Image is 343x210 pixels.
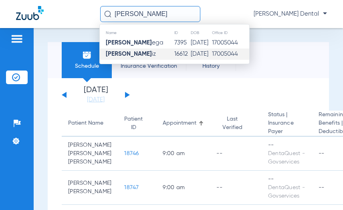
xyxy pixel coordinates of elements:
[210,171,262,205] td: --
[319,151,325,156] span: --
[106,40,152,46] strong: [PERSON_NAME]
[72,86,120,104] li: [DATE]
[212,37,249,48] td: 17005044
[68,119,103,127] div: Patient Name
[124,115,150,132] div: Patient ID
[100,28,174,37] th: Name
[216,115,255,132] div: Last Verified
[106,51,156,57] span: iz
[10,34,23,44] img: hamburger-icon
[174,48,191,60] td: 16612
[82,50,92,60] img: Schedule
[163,119,204,127] div: Appointment
[174,28,191,37] th: ID
[262,111,312,137] th: Status |
[212,48,249,60] td: 17005044
[104,10,111,18] img: Search Icon
[268,119,306,136] span: Insurance Payer
[118,62,180,70] span: Insurance Verification
[156,171,210,205] td: 9:00 AM
[190,48,212,60] td: [DATE]
[62,137,118,171] td: [PERSON_NAME] [PERSON_NAME] [PERSON_NAME]
[68,119,111,127] div: Patient Name
[124,115,143,132] div: Patient ID
[174,37,191,48] td: 7395
[303,172,343,210] iframe: Chat Widget
[268,175,306,184] div: --
[268,141,306,149] div: --
[190,28,212,37] th: DOB
[212,28,249,37] th: Office ID
[106,40,163,46] span: ega
[68,62,106,70] span: Schedule
[124,151,139,156] span: 18746
[124,185,139,190] span: 18747
[100,6,200,22] input: Search for patients
[190,37,212,48] td: [DATE]
[16,6,44,20] img: Zuub Logo
[268,149,306,166] div: DentaQuest - Govservices
[156,137,210,171] td: 9:00 AM
[72,96,120,104] a: [DATE]
[254,10,327,18] span: [PERSON_NAME] Dental
[216,115,248,132] div: Last Verified
[106,51,152,57] strong: [PERSON_NAME]
[192,62,230,70] span: History
[210,137,262,171] td: --
[163,119,196,127] div: Appointment
[62,171,118,205] td: [PERSON_NAME] [PERSON_NAME]
[268,184,306,200] div: DentaQuest - Govservices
